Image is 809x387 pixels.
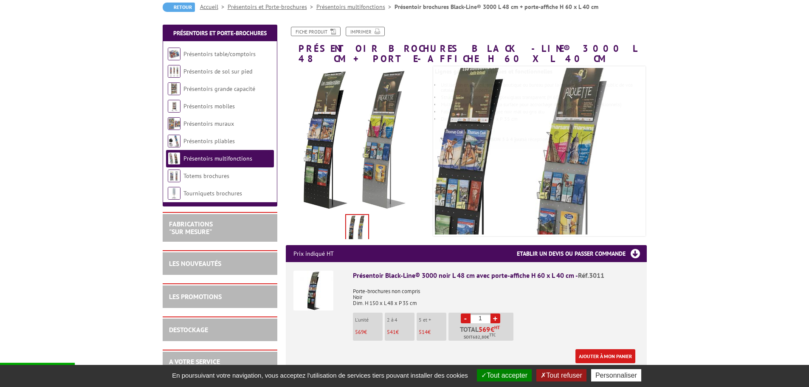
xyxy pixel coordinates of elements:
[353,282,639,306] p: Porte-brochures non compris Noir Dim. H 150 x L 48 x P 35 cm
[168,187,180,200] img: Tourniquets brochures
[419,328,428,336] span: 514
[316,3,395,11] a: Présentoirs multifonctions
[387,329,414,335] p: €
[473,334,487,341] span: 682,80
[536,369,586,381] button: Tout refuser
[489,333,496,337] sup: TTC
[395,3,598,11] li: Présentoir brochures Black-Line® 3000 L 48 cm + porte-affiche H 60 x L 40 cm
[173,29,267,37] a: Présentoirs et Porte-brochures
[168,100,180,113] img: Présentoirs mobiles
[353,271,639,280] div: Présentoir Black-Line® 3000 noir L 48 cm avec porte-affiche H 60 x L 40 cm -
[286,68,429,211] img: presentoirs_multifonctions_3011.jpg
[479,326,490,333] span: 569
[183,172,229,180] a: Totems brochures
[387,317,414,323] p: 2 à 4
[279,27,653,64] h1: Présentoir brochures Black-Line® 3000 L 48 cm + porte-affiche H 60 x L 40 cm
[168,48,180,60] img: Présentoirs table/comptoirs
[183,50,256,58] a: Présentoirs table/comptoirs
[200,3,228,11] a: Accueil
[168,152,180,165] img: Présentoirs multifonctions
[419,317,446,323] p: 5 et +
[183,102,235,110] a: Présentoirs mobiles
[168,169,180,182] img: Totems brochures
[355,328,364,336] span: 569
[419,329,446,335] p: €
[169,325,208,334] a: DESTOCKAGE
[168,135,180,147] img: Présentoirs pliables
[400,40,654,294] img: presentoirs_multifonctions_3011.jpg
[517,245,647,262] h3: Etablir un devis ou passer commande
[578,271,604,280] span: Réf.3011
[591,369,641,381] button: Personnaliser (fenêtre modale)
[183,189,242,197] a: Tourniquets brochures
[163,3,195,12] a: Retour
[183,85,255,93] a: Présentoirs grande capacité
[183,120,234,127] a: Présentoirs muraux
[291,27,341,36] a: Fiche produit
[477,369,532,381] button: Tout accepter
[168,65,180,78] img: Présentoirs de sol sur pied
[464,334,496,341] span: Soit €
[169,358,271,366] h2: A votre service
[387,328,396,336] span: 541
[169,259,221,268] a: LES NOUVEAUTÉS
[490,326,494,333] span: €
[168,372,472,379] span: En poursuivant votre navigation, vous acceptez l'utilisation de services tiers pouvant installer ...
[355,317,383,323] p: L'unité
[293,245,334,262] p: Prix indiqué HT
[168,82,180,95] img: Présentoirs grande capacité
[168,117,180,130] img: Présentoirs muraux
[461,314,471,323] a: -
[346,215,368,241] img: presentoirs_multifonctions_3011.jpg
[494,325,500,331] sup: HT
[169,292,222,301] a: LES PROMOTIONS
[451,326,513,341] p: Total
[293,271,333,311] img: Présentoir Black-Line® 3000 noir L 48 cm avec porte-affiche H 60 x L 40 cm
[169,220,213,236] a: FABRICATIONS"Sur Mesure"
[183,155,252,162] a: Présentoirs multifonctions
[183,137,235,145] a: Présentoirs pliables
[575,349,635,363] a: Ajouter à mon panier
[183,68,252,75] a: Présentoirs de sol sur pied
[490,314,500,323] a: +
[346,27,385,36] a: Imprimer
[228,3,316,11] a: Présentoirs et Porte-brochures
[355,329,383,335] p: €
